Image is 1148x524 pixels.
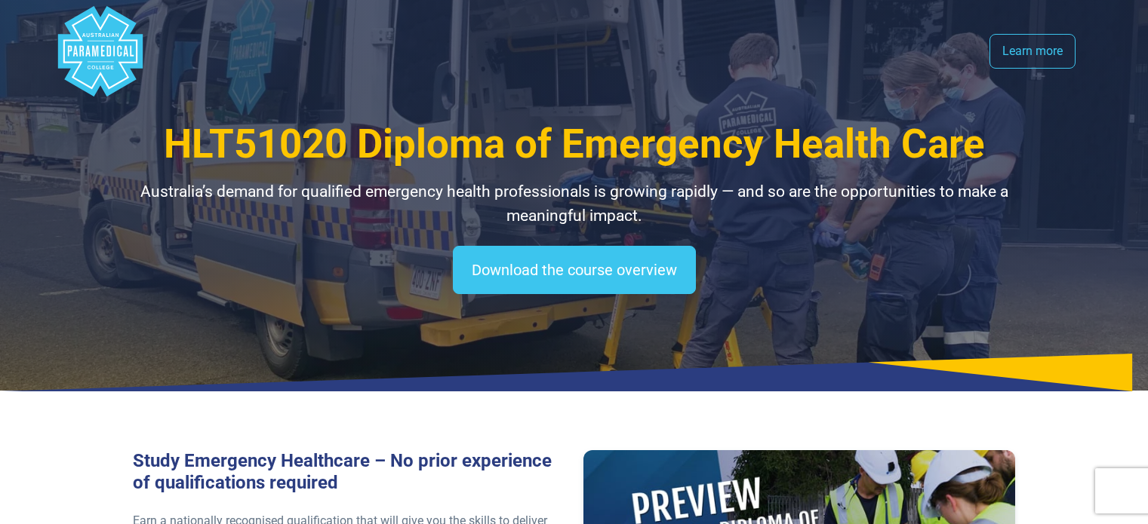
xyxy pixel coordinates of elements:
div: Australian Paramedical College [55,6,146,97]
a: Learn more [989,34,1076,69]
a: Download the course overview [453,246,696,294]
h3: Study Emergency Healthcare – No prior experience of qualifications required [133,450,565,494]
p: Australia’s demand for qualified emergency health professionals is growing rapidly — and so are t... [133,180,1016,228]
span: HLT51020 Diploma of Emergency Health Care [164,121,985,167]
